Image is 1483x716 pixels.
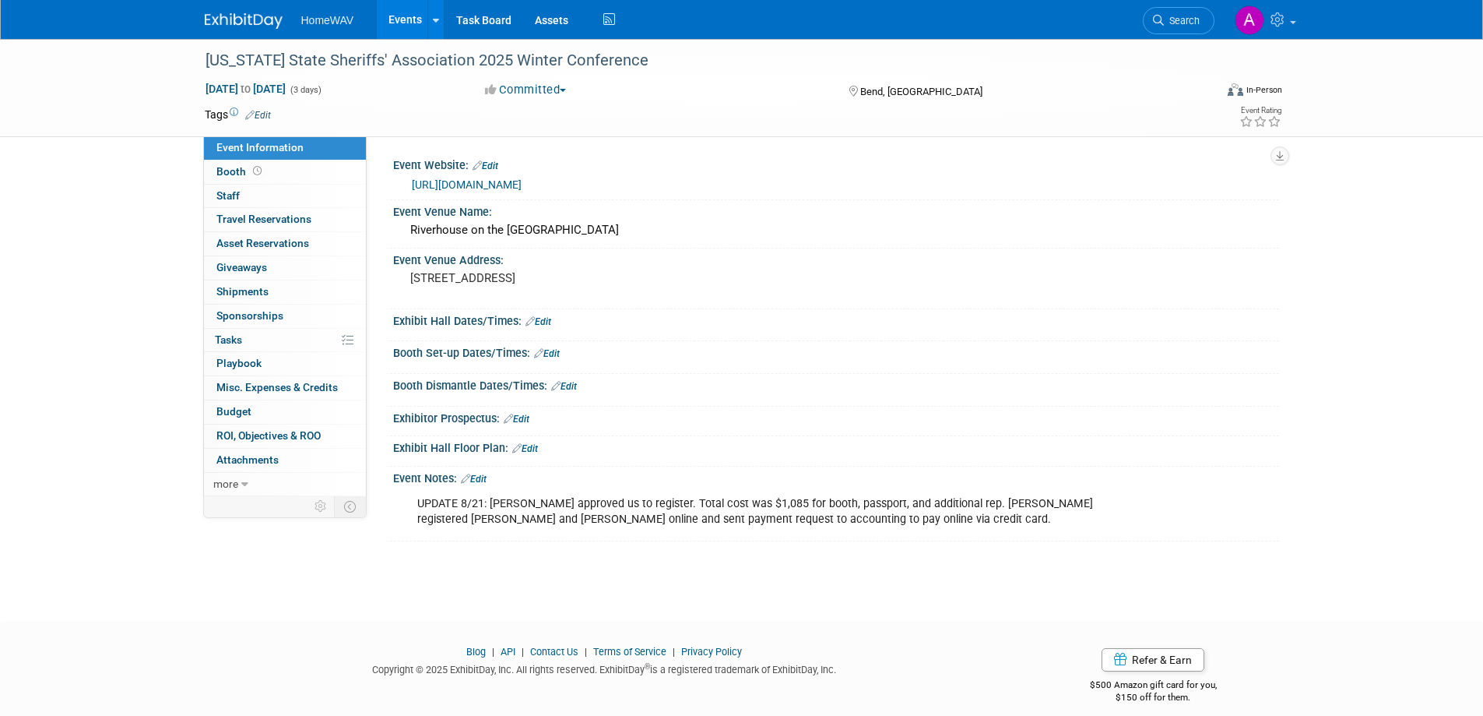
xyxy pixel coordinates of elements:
a: Misc. Expenses & Credits [204,376,366,400]
div: Booth Set-up Dates/Times: [393,341,1279,362]
a: Edit [551,381,577,392]
a: Booth [204,160,366,184]
td: Toggle Event Tabs [334,496,366,517]
span: (3 days) [289,85,322,95]
span: | [488,646,498,658]
div: $500 Amazon gift card for you, [1028,668,1279,704]
a: Terms of Service [593,646,666,658]
span: | [581,646,591,658]
span: Search [1164,15,1200,26]
div: $150 off for them. [1028,691,1279,704]
a: Edit [473,160,498,171]
sup: ® [645,662,650,671]
button: Committed [480,82,572,98]
a: Budget [204,400,366,424]
a: Contact Us [530,646,578,658]
div: Event Rating [1239,107,1281,115]
div: Exhibitor Prospectus: [393,407,1279,427]
span: Attachments [216,453,279,466]
img: Amanda Jasper [1235,5,1264,35]
span: Booth not reserved yet [250,165,265,177]
a: Edit [512,443,538,454]
span: more [213,478,238,490]
div: In-Person [1246,84,1282,96]
td: Tags [205,107,271,122]
div: Event Notes: [393,467,1279,487]
a: [URL][DOMAIN_NAME] [412,178,522,191]
div: Booth Dismantle Dates/Times: [393,374,1279,394]
span: Budget [216,405,251,418]
a: Event Information [204,136,366,160]
a: Edit [534,348,560,359]
img: ExhibitDay [205,13,283,29]
span: | [518,646,528,658]
div: Event Website: [393,153,1279,174]
div: Event Venue Address: [393,249,1279,268]
a: more [204,473,366,496]
span: Bend, [GEOGRAPHIC_DATA] [860,86,982,97]
img: Format-Inperson.png [1228,83,1243,96]
a: Privacy Policy [681,646,742,658]
span: | [669,646,679,658]
span: HomeWAV [301,14,354,26]
span: [DATE] [DATE] [205,82,286,96]
a: Shipments [204,280,366,304]
a: Attachments [204,449,366,472]
span: Sponsorships [216,309,283,322]
a: Edit [504,414,529,425]
div: Exhibit Hall Floor Plan: [393,436,1279,457]
a: Staff [204,185,366,208]
span: Travel Reservations [216,213,311,225]
a: Blog [466,646,486,658]
div: Event Format [1123,81,1283,104]
a: Tasks [204,329,366,352]
a: Edit [525,316,551,327]
a: Edit [461,474,487,485]
a: Playbook [204,352,366,376]
span: Staff [216,189,240,202]
td: Personalize Event Tab Strip [307,496,335,517]
a: Giveaways [204,256,366,280]
span: ROI, Objectives & ROO [216,429,321,442]
span: Booth [216,165,265,178]
div: Copyright © 2025 ExhibitDay, Inc. All rights reserved. ExhibitDay is a registered trademark of Ex... [205,659,1005,677]
div: Event Venue Name: [393,200,1279,220]
a: Travel Reservations [204,208,366,231]
div: [US_STATE] State Sheriffs' Association 2025 Winter Conference [200,47,1191,75]
pre: [STREET_ADDRESS] [410,271,745,285]
span: Giveaways [216,261,267,273]
a: Sponsorships [204,305,366,328]
span: to [238,83,253,95]
div: UPDATE 8/21: [PERSON_NAME] approved us to register. Total cost was $1,085 for booth, passport, an... [406,489,1108,535]
a: Edit [245,110,271,121]
span: Event Information [216,141,304,153]
span: Tasks [215,333,242,346]
a: API [501,646,515,658]
span: Misc. Expenses & Credits [216,381,338,393]
span: Shipments [216,285,269,298]
a: Refer & Earn [1102,648,1204,672]
span: Playbook [216,357,262,369]
div: Exhibit Hall Dates/Times: [393,309,1279,330]
a: ROI, Objectives & ROO [204,425,366,448]
span: Asset Reservations [216,237,309,249]
div: Riverhouse on the [GEOGRAPHIC_DATA] [405,218,1267,242]
a: Search [1143,7,1214,34]
a: Asset Reservations [204,232,366,256]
